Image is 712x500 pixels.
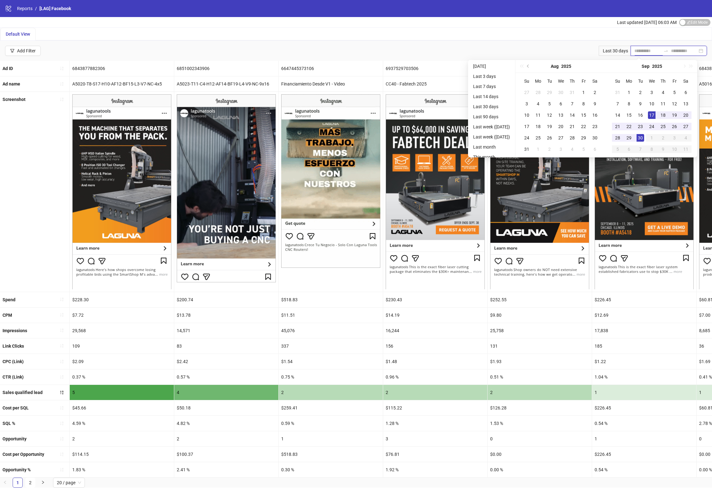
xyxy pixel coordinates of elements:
td: 2025-07-29 [544,87,555,98]
div: 6647445373106 [279,61,383,76]
div: 45,076 [279,323,383,338]
span: [LAG] Facebook [39,6,71,11]
th: We [646,75,657,87]
li: 1 [13,478,23,488]
td: 2025-09-14 [612,109,623,121]
div: 16 [591,111,599,119]
td: 2025-09-01 [623,87,635,98]
div: 1 [534,145,542,153]
span: sort-ascending [60,421,64,426]
td: 2025-09-28 [612,132,623,144]
td: 2025-08-18 [532,121,544,132]
div: 3 [557,145,565,153]
td: 2025-09-05 [669,87,680,98]
td: 2025-09-17 [646,109,657,121]
td: 2025-09-26 [669,121,680,132]
td: 2025-09-18 [657,109,669,121]
div: 18 [659,111,667,119]
button: Choose a month [551,60,559,73]
b: Spend [3,297,15,302]
div: Page Size [53,478,85,488]
li: Last 14 days [471,93,513,100]
td: 2025-09-09 [635,98,646,109]
div: 0.57 % [174,369,278,385]
div: $230.43 [383,292,487,307]
div: 16 [637,111,644,119]
div: 29 [546,89,553,96]
div: 13 [557,111,565,119]
div: 16,244 [383,323,487,338]
div: 131 [488,338,592,354]
td: 2025-09-16 [635,109,646,121]
span: sort-ascending [60,97,64,102]
td: 2025-09-03 [646,87,657,98]
a: 2 [26,478,35,487]
div: 30 [557,89,565,96]
th: Sa [589,75,601,87]
div: 4 [174,385,278,400]
div: 22 [625,123,633,130]
span: sort-ascending [60,437,64,441]
div: 6851002343906 [174,61,278,76]
td: 2025-10-07 [635,144,646,155]
td: 2025-09-11 [657,98,669,109]
td: 2025-09-08 [623,98,635,109]
b: Impressions [3,328,27,333]
button: Choose a month [642,60,650,73]
td: 2025-08-13 [555,109,567,121]
a: 1 [13,478,22,487]
span: sort-descending [60,390,64,395]
td: 2025-08-12 [544,109,555,121]
div: Add Filter [17,48,36,53]
span: sort-ascending [60,82,64,86]
td: 2025-09-22 [623,121,635,132]
div: 14 [614,111,621,119]
div: 12 [671,100,678,108]
span: 20 / page [57,478,81,487]
div: 4 [534,100,542,108]
th: Sa [680,75,691,87]
div: 11 [534,111,542,119]
div: 15 [580,111,587,119]
div: 1 [625,89,633,96]
td: 2025-08-19 [544,121,555,132]
td: 2025-10-01 [646,132,657,144]
li: Last 7 days [471,83,513,90]
div: 0.51 % [488,369,592,385]
div: 3 [671,134,678,142]
span: filter [10,49,15,53]
div: $226.45 [592,292,696,307]
b: CPC (Link) [3,359,24,364]
span: Default View [6,32,30,37]
div: 1 [648,134,656,142]
b: Ad ID [3,66,13,71]
button: Choose a year [561,60,571,73]
div: 1 [580,89,587,96]
td: 2025-08-09 [589,98,601,109]
div: 10 [648,100,656,108]
b: Sales qualified lead [3,390,43,395]
span: left [3,480,7,484]
td: 2025-08-03 [521,98,532,109]
td: 2025-08-05 [544,98,555,109]
div: 27 [557,134,565,142]
td: 2025-09-27 [680,121,691,132]
div: 28 [614,134,621,142]
td: 2025-08-02 [589,87,601,98]
div: 29 [625,134,633,142]
div: 3 [523,100,531,108]
span: to [663,48,668,53]
b: Screenshot [3,97,26,102]
td: 2025-08-24 [521,132,532,144]
td: 2025-08-31 [521,144,532,155]
div: 2 [279,385,383,400]
li: [DATE] [471,62,513,70]
div: 0.96 % [383,369,487,385]
td: 2025-10-09 [657,144,669,155]
td: 2025-09-19 [669,109,680,121]
div: 14 [568,111,576,119]
td: 2025-10-03 [669,132,680,144]
td: 2025-08-26 [544,132,555,144]
td: 2025-09-25 [657,121,669,132]
th: Tu [635,75,646,87]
